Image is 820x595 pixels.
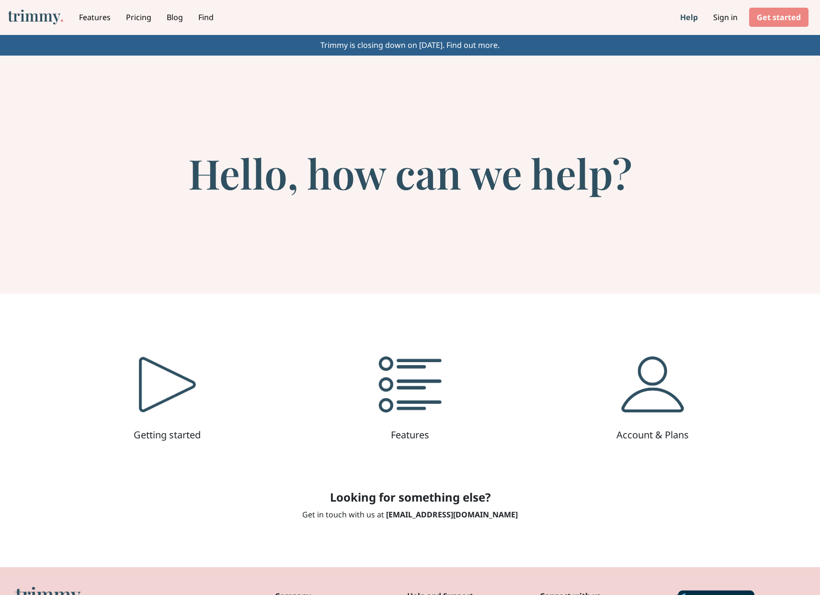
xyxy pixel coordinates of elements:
[134,422,201,441] h1: Getting started
[391,422,429,441] h1: Features
[616,422,689,441] h1: Account & Plans
[79,11,111,23] a: Features
[713,11,738,23] a: Sign in
[373,347,447,422] img: R8zJtH3e4NLJAAAAABJRU5ErkJggg==
[205,508,615,521] p: Get in touch with us at
[386,509,518,520] span: [EMAIL_ADDRESS][DOMAIN_NAME]
[60,5,64,25] span: .
[749,8,809,27] button: Get started
[615,347,690,422] img: 39gW09jC9NT0YbqWe5+GTvdarJ2h9Rmkr8lAAarkvUTfTrJ64nsUh9LW44pAAAAAAAAAAAAAAAAAAAAAAAAAAAAAAAAAAAAAA...
[198,11,214,23] a: Find
[126,11,151,23] a: Pricing
[130,347,205,422] img: getting_started.014facc4.png
[446,40,500,50] a: Find out more.
[8,4,64,27] a: trimmy.
[680,11,698,23] a: Help
[188,148,632,197] h1: Hello, how can we help?
[167,11,183,23] a: Blog
[757,11,801,23] a: Get started
[205,491,615,504] h4: Looking for something else?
